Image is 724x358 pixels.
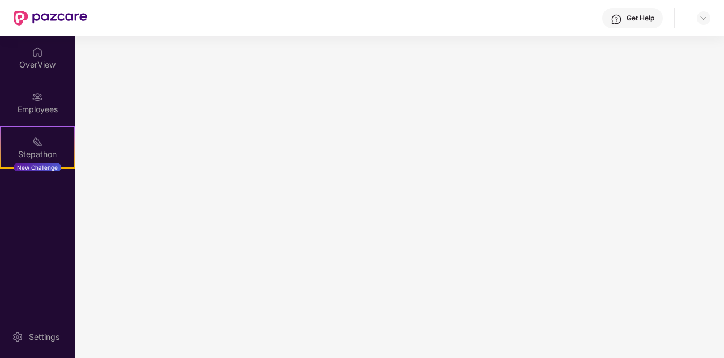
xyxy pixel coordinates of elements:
[25,331,63,343] div: Settings
[32,47,43,58] img: svg+xml;base64,PHN2ZyBpZD0iSG9tZSIgeG1sbnM9Imh0dHA6Ly93d3cudzMub3JnLzIwMDAvc3ZnIiB3aWR0aD0iMjAiIG...
[12,331,23,343] img: svg+xml;base64,PHN2ZyBpZD0iU2V0dGluZy0yMHgyMCIgeG1sbnM9Imh0dHA6Ly93d3cudzMub3JnLzIwMDAvc3ZnIiB3aW...
[14,11,87,26] img: New Pazcare Logo
[611,14,622,25] img: svg+xml;base64,PHN2ZyBpZD0iSGVscC0zMngzMiIgeG1sbnM9Imh0dHA6Ly93d3cudzMub3JnLzIwMDAvc3ZnIiB3aWR0aD...
[32,91,43,103] img: svg+xml;base64,PHN2ZyBpZD0iRW1wbG95ZWVzIiB4bWxucz0iaHR0cDovL3d3dy53My5vcmcvMjAwMC9zdmciIHdpZHRoPS...
[14,163,61,172] div: New Challenge
[1,149,74,160] div: Stepathon
[627,14,654,23] div: Get Help
[699,14,708,23] img: svg+xml;base64,PHN2ZyBpZD0iRHJvcGRvd24tMzJ4MzIiIHhtbG5zPSJodHRwOi8vd3d3LnczLm9yZy8yMDAwL3N2ZyIgd2...
[32,136,43,148] img: svg+xml;base64,PHN2ZyB4bWxucz0iaHR0cDovL3d3dy53My5vcmcvMjAwMC9zdmciIHdpZHRoPSIyMSIgaGVpZ2h0PSIyMC...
